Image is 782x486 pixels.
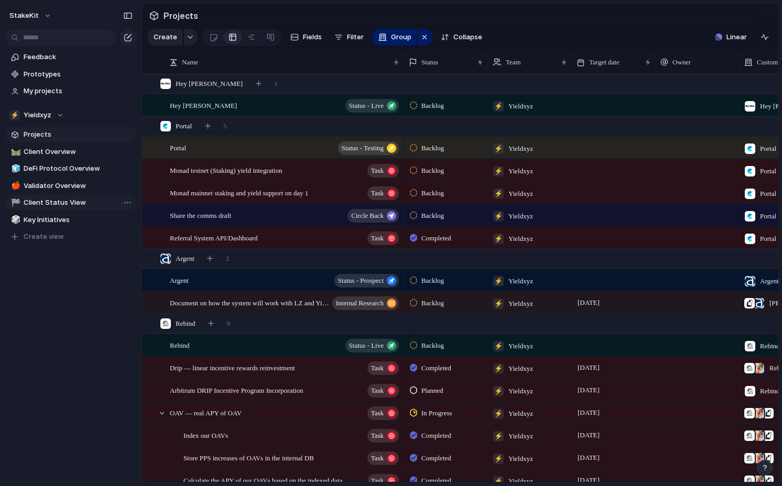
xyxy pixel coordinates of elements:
button: 🎲 [9,215,20,225]
span: [DATE] [575,361,602,374]
span: Backlog [421,143,444,153]
span: Create view [24,231,64,242]
span: Task [371,361,384,375]
span: Yieldxyz [24,110,51,120]
button: Filter [330,29,368,46]
span: DeFi Protocol Overview [24,163,133,174]
span: Validator Overview [24,181,133,191]
span: Client Overview [24,147,133,157]
span: Yieldxyz [508,101,533,112]
span: Completed [421,363,451,373]
button: Create view [5,229,136,245]
span: StakeKit [9,10,39,21]
div: ⚡ [493,431,504,441]
span: [DATE] [575,384,602,396]
span: Drip — linear incentive rewards reinvestment [170,361,295,373]
span: [DATE] [575,429,602,441]
span: Backlog [421,298,444,308]
span: Portal [760,189,776,199]
span: Status - Testing [342,141,384,156]
span: Share the comms draft [170,209,231,221]
a: 🏁Client Status View [5,195,136,211]
button: Task [367,361,399,375]
div: ⚡ [493,363,504,374]
button: StakeKit [5,7,57,24]
span: Team [506,57,521,68]
span: Rebind [760,341,780,351]
span: Argent [176,253,194,264]
span: Filter [347,32,364,42]
span: Backlog [421,275,444,286]
button: Task [367,186,399,200]
span: 9 [227,318,231,329]
div: ⚡ [493,101,504,112]
div: 🛤️Client Overview [5,144,136,160]
span: My projects [24,86,133,96]
span: Arbitrum DRIP Incentive Program Incorporation [170,384,303,396]
span: 5 [223,121,227,131]
div: ⚡ [493,234,504,244]
span: Monad mainnet staking and yield support on day 1 [170,186,308,198]
span: Projects [161,6,200,25]
div: ⚡ [493,276,504,286]
span: Task [371,231,384,246]
span: Index our OAVs [183,429,228,441]
span: Yieldxyz [508,211,533,222]
span: Portal [760,143,776,154]
span: Projects [24,129,133,140]
div: ⚡ [493,386,504,396]
a: Feedback [5,49,136,65]
span: Yieldxyz [508,143,533,154]
span: Circle Back [351,208,384,223]
span: Group [391,32,411,42]
span: Task [371,186,384,201]
span: Completed [421,430,451,441]
span: Client Status View [24,197,133,208]
button: Status - Live [345,99,399,113]
button: 🍎 [9,181,20,191]
span: Task [371,451,384,466]
div: ⚡ [493,299,504,309]
span: Yieldxyz [508,454,533,464]
span: Hey [PERSON_NAME] [170,99,237,111]
button: Internal Research [332,296,399,310]
span: Backlog [421,211,444,221]
a: Prototypes [5,67,136,82]
span: Backlog [421,340,444,351]
span: Status [421,57,438,68]
span: Name [182,57,198,68]
span: OAV — real APY of OAV [170,406,242,418]
span: [DATE] [575,406,602,419]
a: 🧊DeFi Protocol Overview [5,161,136,176]
span: Monad testnet (Staking) yield integration [170,164,282,176]
div: ⚡ [493,166,504,176]
div: ⚡ [493,408,504,419]
button: Task [367,451,399,465]
span: Portal [760,234,776,244]
span: Target date [589,57,620,68]
button: 🧊 [9,163,20,174]
button: Task [367,429,399,443]
span: Document on how the system will work with LZ and Yield -> moving the funds between the chains [170,296,329,308]
span: Task [371,406,384,421]
button: ⚡Yieldxyz [5,107,136,123]
span: Owner [672,57,691,68]
span: Internal Research [336,296,384,311]
span: Hey [PERSON_NAME] [176,79,243,89]
span: Portal [176,121,192,131]
div: ⚡ [493,211,504,222]
span: Portal [760,211,776,222]
div: 🎲 [11,214,18,226]
span: Planned [421,385,443,396]
span: Argent [760,276,779,286]
div: 🧊 [11,163,18,175]
button: Task [367,164,399,178]
span: Yieldxyz [508,276,533,286]
span: Yieldxyz [508,234,533,244]
div: ⚡ [9,110,20,120]
span: Task [371,428,384,443]
a: 🍎Validator Overview [5,178,136,194]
